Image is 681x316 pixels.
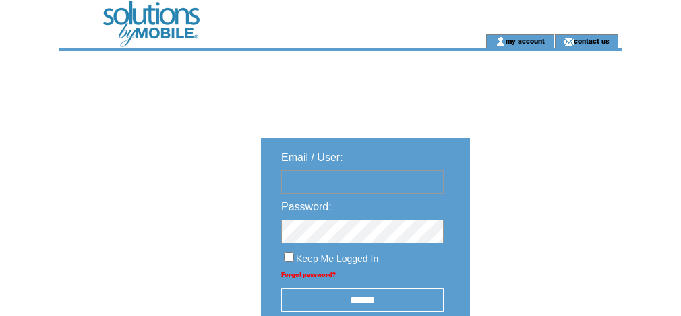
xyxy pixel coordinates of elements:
a: contact us [574,36,610,45]
img: contact_us_icon.gif [564,36,574,47]
span: Password: [281,201,332,212]
a: my account [506,36,545,45]
a: Forgot password? [281,271,336,278]
span: Email / User: [281,152,343,163]
span: Keep Me Logged In [296,253,378,264]
img: account_icon.gif [496,36,506,47]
